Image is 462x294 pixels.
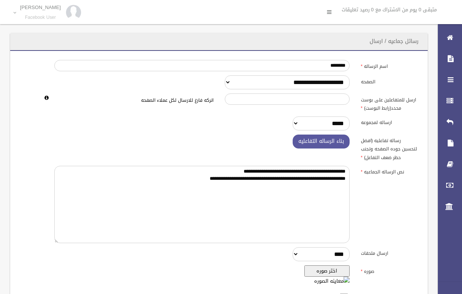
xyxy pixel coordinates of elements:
label: رساله تفاعليه (افضل لتحسين جوده الصفحه وتجنب حظر ضعف التفاعل) [355,135,424,162]
header: رسائل جماعيه / ارسال [361,34,428,49]
label: صوره [355,265,424,276]
img: معاينه الصوره [314,277,350,286]
small: Facebook User [20,15,61,20]
label: ارسال ملحقات [355,247,424,258]
h6: اتركه فارغ للارسال لكل عملاء الصفحه [54,98,213,103]
img: 84628273_176159830277856_972693363922829312_n.jpg [66,5,81,20]
label: نص الرساله الجماعيه [355,166,424,176]
label: اسم الرساله [355,60,424,70]
button: اختر صوره [304,265,350,277]
button: بناء الرساله التفاعليه [293,135,350,149]
label: الصفحه [355,75,424,86]
p: [PERSON_NAME] [20,5,61,10]
label: ارسل للمتفاعلين على بوست محدد(رابط البوست) [355,93,424,112]
label: ارساله لمجموعه [355,116,424,127]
